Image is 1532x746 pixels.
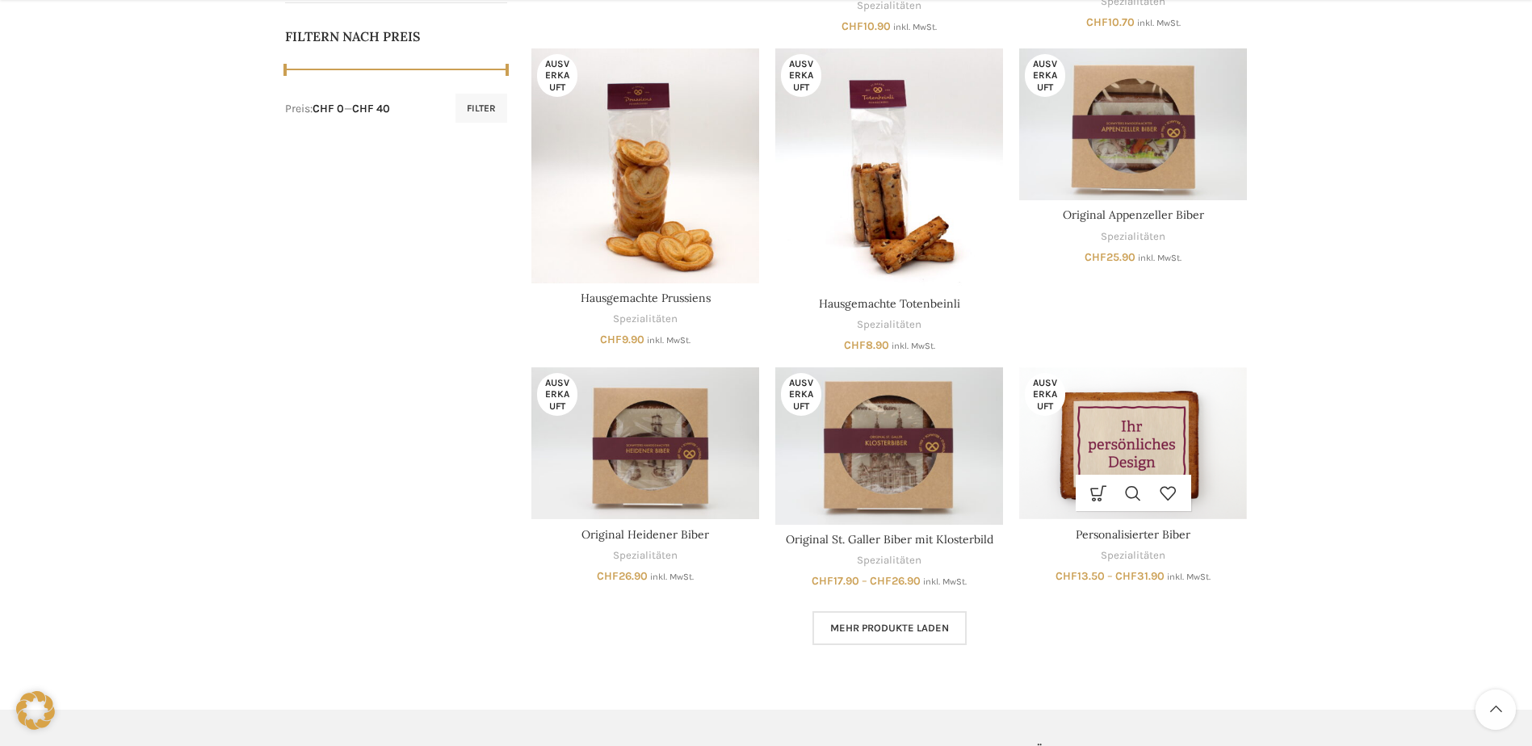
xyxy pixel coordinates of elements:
a: Spezialitäten [857,553,921,568]
span: CHF [1115,569,1137,583]
span: CHF [600,333,622,346]
bdi: 10.90 [842,19,891,33]
span: Ausverkauft [1025,373,1065,416]
a: Schnellansicht [1116,475,1151,511]
small: inkl. MwSt. [892,341,935,351]
span: Ausverkauft [781,54,821,97]
span: CHF [1085,250,1106,264]
a: Hausgemachte Totenbeinli [775,48,1003,289]
span: CHF [844,338,866,352]
button: Filter [455,94,507,123]
a: Spezialitäten [613,312,678,327]
a: Spezialitäten [857,317,921,333]
span: Ausverkauft [537,373,577,416]
a: Scroll to top button [1475,689,1516,730]
bdi: 26.90 [597,569,648,583]
span: CHF [1086,15,1108,29]
span: CHF [597,569,619,583]
a: Personalisierter Biber [1076,527,1190,542]
span: Ausverkauft [1025,54,1065,97]
bdi: 9.90 [600,333,644,346]
span: CHF 40 [352,102,390,115]
bdi: 13.50 [1056,569,1105,583]
small: inkl. MwSt. [650,572,694,582]
a: Spezialitäten [1101,229,1165,245]
a: Personalisierter Biber [1019,367,1247,519]
bdi: 26.90 [870,574,921,588]
span: Ausverkauft [781,373,821,416]
a: Hausgemachte Prussiens [531,48,759,283]
span: CHF [1056,569,1077,583]
a: Hausgemachte Prussiens [581,291,711,305]
span: CHF [812,574,833,588]
span: Mehr Produkte laden [830,622,949,635]
a: Mehr Produkte laden [812,611,967,645]
bdi: 17.90 [812,574,859,588]
a: Hausgemachte Totenbeinli [819,296,960,311]
small: inkl. MwSt. [647,335,690,346]
a: Wähle Optionen für „Personalisierter Biber“ [1081,475,1116,511]
bdi: 8.90 [844,338,889,352]
div: Preis: — [285,101,390,117]
span: – [1107,569,1113,583]
small: inkl. MwSt. [893,22,937,32]
small: inkl. MwSt. [1138,253,1182,263]
a: Original St. Galler Biber mit Klosterbild [775,367,1003,525]
a: Spezialitäten [1101,548,1165,564]
a: Original Appenzeller Biber [1019,48,1247,200]
span: CHF [842,19,863,33]
span: CHF [870,574,892,588]
a: Spezialitäten [613,548,678,564]
a: Original Heidener Biber [531,367,759,519]
a: Original Heidener Biber [581,527,709,542]
small: inkl. MwSt. [1137,18,1181,28]
bdi: 25.90 [1085,250,1135,264]
bdi: 10.70 [1086,15,1135,29]
small: inkl. MwSt. [923,576,967,587]
bdi: 31.90 [1115,569,1165,583]
span: CHF 0 [313,102,344,115]
a: Original Appenzeller Biber [1063,207,1204,222]
small: inkl. MwSt. [1167,572,1211,582]
a: Original St. Galler Biber mit Klosterbild [786,532,993,547]
span: – [862,574,867,588]
span: Ausverkauft [537,54,577,97]
h5: Filtern nach Preis [285,27,508,45]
